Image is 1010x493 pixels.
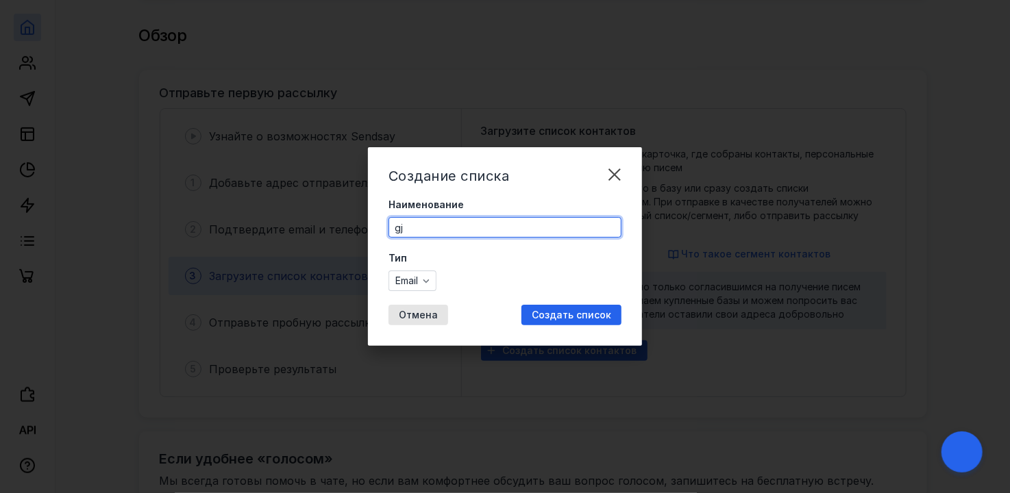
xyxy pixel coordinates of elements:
[521,305,621,325] button: Создать список
[532,309,611,321] span: Создать список
[389,198,464,212] span: Наименование
[389,251,407,265] span: Тип
[389,270,436,291] button: Email
[389,305,448,325] button: Отмена
[395,275,418,287] span: Email
[389,168,510,184] span: Создание списка
[399,309,438,321] span: Отмена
